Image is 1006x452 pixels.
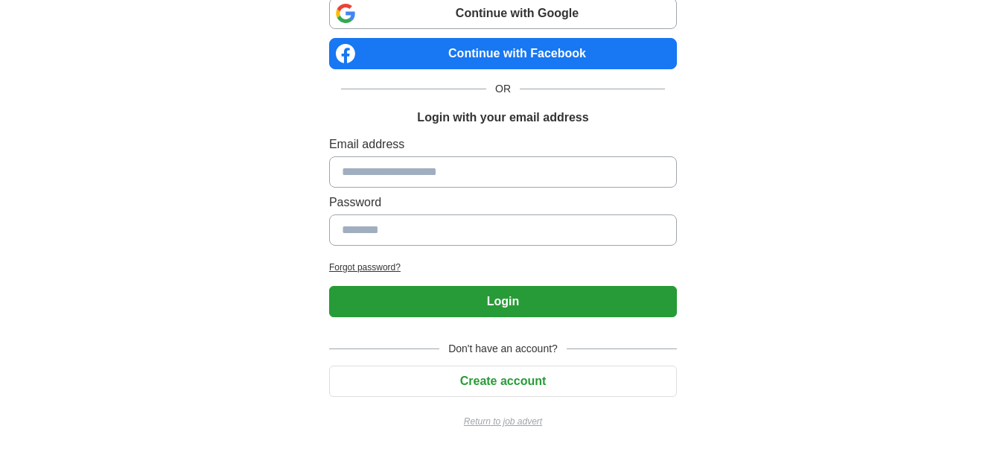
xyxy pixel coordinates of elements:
a: Forgot password? [329,261,677,274]
label: Email address [329,136,677,153]
button: Create account [329,366,677,397]
a: Continue with Facebook [329,38,677,69]
label: Password [329,194,677,211]
button: Login [329,286,677,317]
a: Create account [329,375,677,387]
span: OR [486,81,520,97]
span: Don't have an account? [439,341,567,357]
h1: Login with your email address [417,109,588,127]
a: Return to job advert [329,415,677,428]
